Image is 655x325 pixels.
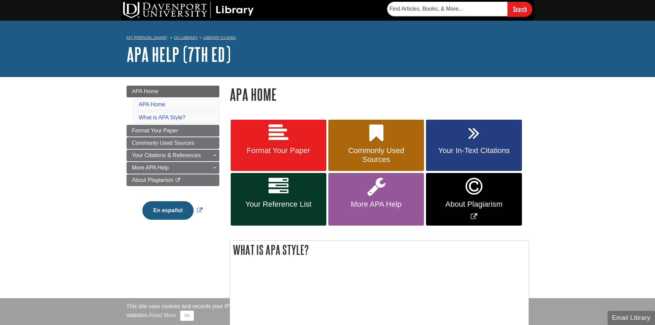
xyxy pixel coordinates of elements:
a: Commonly Used Sources [127,137,219,149]
a: About Plagiarism [127,174,219,186]
button: En español [142,201,194,220]
span: About Plagiarism [132,177,174,183]
a: Format Your Paper [127,125,219,137]
button: Email Library [608,311,655,325]
a: Read More [149,312,176,318]
span: APA Home [132,88,159,94]
span: Your Citations & References [132,152,201,158]
div: This site uses cookies and records your IP address for usage statistics. Additionally, we use Goo... [127,302,529,321]
span: Commonly Used Sources [132,140,194,146]
a: Link opens in new window [141,207,204,213]
span: Your In-Text Citations [431,146,516,155]
div: Guide Page Menu [127,86,219,231]
h1: APA Home [230,86,529,103]
a: Library Guides [203,35,236,40]
span: Format Your Paper [132,128,178,133]
span: More APA Help [334,200,419,209]
a: Link opens in new window [426,173,522,226]
span: Your Reference List [236,200,321,209]
i: This link opens in a new window [175,178,181,183]
nav: breadcrumb [127,33,529,44]
img: DU Library [123,2,254,18]
a: Format Your Paper [231,120,326,171]
a: Your Reference List [231,173,326,226]
a: DU Library [174,35,198,40]
span: More APA Help [132,165,169,171]
span: About Plagiarism [431,200,516,209]
a: More APA Help [127,162,219,174]
h2: What is APA Style? [230,241,528,259]
input: Find Articles, Books, & More... [387,2,507,16]
a: My [PERSON_NAME] [127,35,167,41]
a: APA Home [127,86,219,97]
a: APA Home [139,101,165,107]
button: Close [180,311,194,321]
span: Format Your Paper [236,146,321,155]
a: What is APA Style? [139,115,186,120]
a: Your Citations & References [127,150,219,161]
form: Searches DU Library's articles, books, and more [387,2,532,17]
a: Your In-Text Citations [426,120,522,171]
a: More APA Help [328,173,424,226]
input: Search [507,2,532,17]
a: Commonly Used Sources [328,120,424,171]
span: Commonly Used Sources [334,146,419,164]
a: APA Help (7th Ed) [127,44,231,65]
